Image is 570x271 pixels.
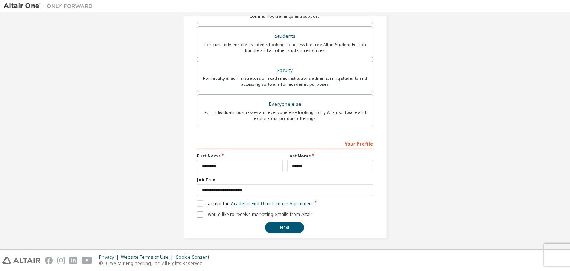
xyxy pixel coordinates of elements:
[202,75,368,87] div: For faculty & administrators of academic institutions administering students and accessing softwa...
[99,260,214,267] p: © 2025 Altair Engineering, Inc. All Rights Reserved.
[4,2,96,10] img: Altair One
[197,177,373,183] label: Job Title
[265,222,304,233] button: Next
[197,211,312,218] label: I would like to receive marketing emails from Altair
[202,65,368,76] div: Faculty
[202,42,368,53] div: For currently enrolled students looking to access the free Altair Student Edition bundle and all ...
[82,257,92,264] img: youtube.svg
[57,257,65,264] img: instagram.svg
[99,254,121,260] div: Privacy
[287,153,373,159] label: Last Name
[197,200,313,207] label: I accept the
[2,257,40,264] img: altair_logo.svg
[231,200,313,207] a: Academic End-User License Agreement
[197,153,283,159] label: First Name
[121,254,176,260] div: Website Terms of Use
[176,254,214,260] div: Cookie Consent
[197,137,373,149] div: Your Profile
[202,99,368,110] div: Everyone else
[45,257,53,264] img: facebook.svg
[202,31,368,42] div: Students
[202,110,368,121] div: For individuals, businesses and everyone else looking to try Altair software and explore our prod...
[69,257,77,264] img: linkedin.svg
